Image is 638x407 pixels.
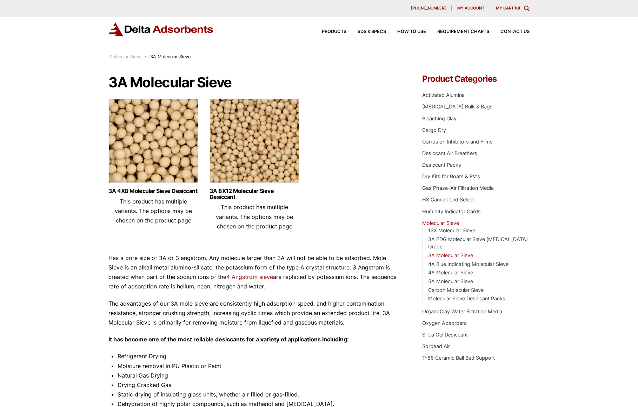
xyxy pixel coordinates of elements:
a: Desiccant Packs [422,162,461,168]
p: Has a pore size of 3A or 3 angstrom. Any molecule larger than 3A will not be able to be adsorbed.... [108,253,401,292]
h1: 3A Molecular Sieve [108,75,401,90]
a: Molecular Sieve Desiccant Packs [428,295,505,301]
a: T-86 Ceramic Ball Bed Support [422,355,495,361]
div: Toggle Modal Content [524,6,530,11]
a: Silica Gel Desiccant [422,332,468,338]
li: Refrigerant Drying [118,352,401,361]
strong: It has become one of the most reliable desiccants for a variety of applications including: [108,336,349,343]
a: 4 Angstrom sieve [226,273,273,280]
a: [PHONE_NUMBER] [405,6,452,11]
li: Drying Cracked Gas [118,380,401,390]
a: Dry Kits for Boats & RV's [422,173,480,179]
a: Cargo Dry [422,127,446,133]
a: My Cart (0) [496,6,520,11]
a: HS Cannablend Select [422,196,474,202]
a: 3A Molecular Sieve [428,252,473,258]
a: Sorbead Air [422,343,450,349]
span: SDS & SPECS [358,29,386,34]
a: Gas Phase-Air Filtration Media [422,185,494,191]
p: The advantages of our 3A mole sieve are consistently high adsorption speed, and higher contaminat... [108,299,401,328]
li: Natural Gas Drying [118,371,401,380]
span: How to Use [397,29,426,34]
span: This product has multiple variants. The options may be chosen on the product page [216,203,293,229]
a: 3A EDG Molecular Sieve [MEDICAL_DATA] Grade [428,236,528,250]
a: Oxygen Absorbers [422,320,467,326]
span: : [145,54,146,59]
a: OrganoClay Water Filtration Media [422,308,502,314]
a: How to Use [386,29,426,34]
a: 5A Molecular Sieve [428,278,473,284]
h4: Product Categories [422,75,530,83]
a: 3A 4X8 Molecular Sieve Desiccant [108,188,198,194]
a: 3A 8X12 Molecular Sieve Desiccant [210,188,299,200]
a: 13X Molecular Sieve [428,227,475,233]
a: SDS & SPECS [346,29,386,34]
a: Requirement Charts [426,29,489,34]
a: Products [311,29,346,34]
span: Requirement Charts [437,29,489,34]
a: Corrosion Inhibitors and Films [422,139,493,145]
a: Desiccant Air Breathers [422,150,477,156]
a: Molecular Sieve [422,220,459,226]
li: Moisture removal in PU Plastic or Paint [118,361,401,371]
span: This product has multiple variants. The options may be chosen on the product page [115,198,192,224]
a: Molecular Sieve [108,54,141,59]
img: Delta Adsorbents [108,22,214,36]
span: Contact Us [500,29,530,34]
span: My account [457,6,484,10]
span: 0 [516,6,519,11]
a: My account [452,6,490,11]
li: Static drying of insulating glass units, whether air filled or gas-filled. [118,390,401,399]
a: Humidity Indicator Cards [422,208,481,214]
span: Products [322,29,346,34]
a: 4A Blue Indicating Molecular Sieve [428,261,509,267]
span: [PHONE_NUMBER] [411,6,446,10]
a: 4A Molecular Sieve [428,269,473,275]
a: Bleaching Clay [422,115,457,121]
a: Carbon Molecular Sieve [428,287,484,293]
a: Activated Alumina [422,92,465,98]
a: [MEDICAL_DATA] Bulk & Bags [422,104,493,109]
a: Contact Us [489,29,530,34]
span: 3A Molecular Sieve [150,54,191,59]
